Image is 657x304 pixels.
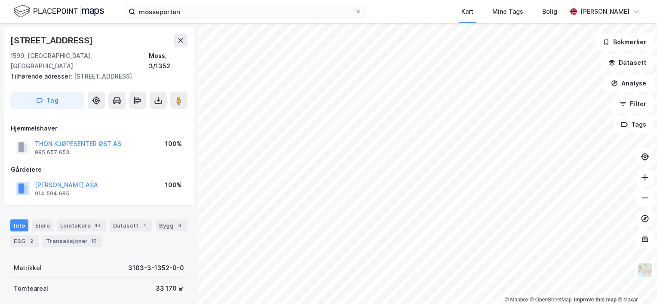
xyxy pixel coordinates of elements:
div: Bolig [542,6,557,17]
div: 100% [165,180,182,190]
img: Z [637,262,653,278]
div: Hjemmelshaver [11,123,187,134]
div: [STREET_ADDRESS] [10,71,181,82]
div: [PERSON_NAME] [580,6,629,17]
div: Bygg [156,219,187,231]
div: Info [10,219,28,231]
input: Søk på adresse, matrikkel, gårdeiere, leietakere eller personer [135,5,355,18]
div: 44 [92,221,103,230]
div: 914 594 685 [35,190,69,197]
div: 33 170 ㎡ [156,283,184,294]
div: ESG [10,235,39,247]
div: 3 [175,221,184,230]
img: logo.f888ab2527a4732fd821a326f86c7f29.svg [14,4,104,19]
div: 100% [165,139,182,149]
button: Tag [10,92,84,109]
div: Kart [461,6,473,17]
button: Analyse [604,75,654,92]
div: Tomteareal [14,283,48,294]
iframe: Chat Widget [614,263,657,304]
div: Leietakere [57,219,106,231]
div: 1599, [GEOGRAPHIC_DATA], [GEOGRAPHIC_DATA] [10,51,149,71]
div: Datasett [110,219,152,231]
div: 19 [89,237,98,245]
button: Tags [614,116,654,133]
a: OpenStreetMap [530,297,572,303]
div: Moss, 3/1352 [149,51,187,71]
div: Kontrollprogram for chat [614,263,657,304]
a: Mapbox [505,297,528,303]
div: 1 [140,221,149,230]
button: Bokmerker [596,33,654,51]
div: [STREET_ADDRESS] [10,33,95,47]
a: Improve this map [574,297,617,303]
span: Tilhørende adresser: [10,73,74,80]
button: Filter [612,95,654,112]
div: 985 657 653 [35,149,69,156]
div: Transaksjoner [43,235,102,247]
div: Matrikkel [14,263,42,273]
div: 3103-3-1352-0-0 [128,263,184,273]
div: Gårdeiere [11,164,187,175]
button: Datasett [601,54,654,71]
div: Eiere [32,219,53,231]
div: Mine Tags [492,6,523,17]
div: 2 [27,237,36,245]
